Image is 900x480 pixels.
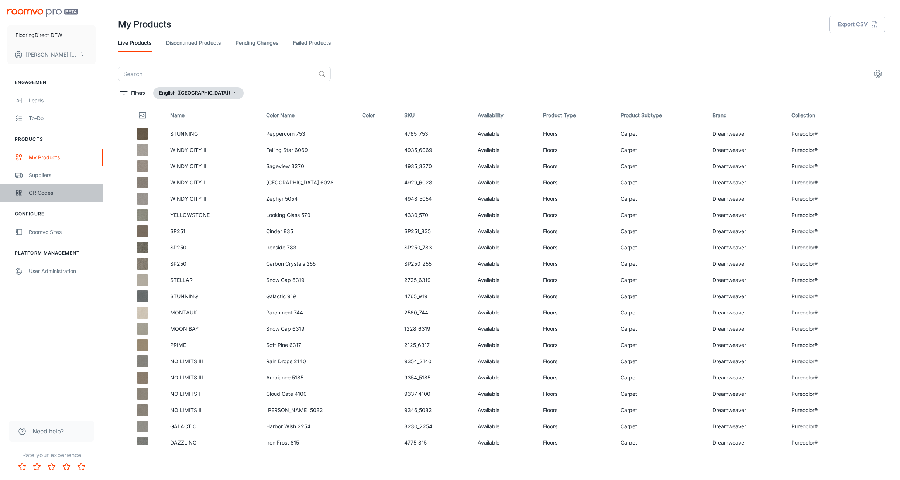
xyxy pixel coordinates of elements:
[537,126,615,142] td: Floors
[537,304,615,321] td: Floors
[537,207,615,223] td: Floors
[707,418,785,435] td: Dreamweaver
[615,304,707,321] td: Carpet
[615,370,707,386] td: Carpet
[707,191,785,207] td: Dreamweaver
[29,171,96,179] div: Suppliers
[537,272,615,288] td: Floors
[260,142,356,158] td: Falling Star 6069
[7,25,96,45] button: FlooringDirect DFW
[260,126,356,142] td: Peppercorn 753
[615,272,707,288] td: Carpet
[29,114,96,122] div: To-do
[786,337,852,353] td: Purecolor®
[786,418,852,435] td: Purecolor®
[398,256,472,272] td: SP250_255
[615,105,707,126] th: Product Subtype
[615,386,707,402] td: Carpet
[170,211,254,219] p: YELLOWSTONE
[170,422,254,430] p: GALACTIC
[786,207,852,223] td: Purecolor®
[236,34,278,52] a: Pending Changes
[16,31,62,39] p: FlooringDirect DFW
[170,195,254,203] p: WINDY CITY III
[707,239,785,256] td: Dreamweaver
[707,207,785,223] td: Dreamweaver
[707,321,785,337] td: Dreamweaver
[118,34,151,52] a: Live Products
[615,207,707,223] td: Carpet
[472,207,537,223] td: Available
[472,174,537,191] td: Available
[615,418,707,435] td: Carpet
[615,174,707,191] td: Carpet
[707,435,785,451] td: Dreamweaver
[26,51,78,59] p: [PERSON_NAME] [PERSON_NAME]
[472,256,537,272] td: Available
[615,239,707,256] td: Carpet
[118,87,147,99] button: filter
[615,158,707,174] td: Carpet
[398,304,472,321] td: 2560_744
[786,304,852,321] td: Purecolor®
[786,386,852,402] td: Purecolor®
[74,459,89,474] button: Rate 5 star
[170,341,254,349] p: PRIME
[786,191,852,207] td: Purecolor®
[707,126,785,142] td: Dreamweaver
[786,126,852,142] td: Purecolor®
[260,386,356,402] td: Cloud Gate 4100
[398,158,472,174] td: 4935_3270
[29,96,96,105] div: Leads
[472,304,537,321] td: Available
[398,207,472,223] td: 4330_570
[707,337,785,353] td: Dreamweaver
[356,105,398,126] th: Color
[170,406,254,414] p: NO LIMITS II
[15,459,30,474] button: Rate 1 star
[170,276,254,284] p: STELLAR
[472,402,537,418] td: Available
[260,402,356,418] td: [PERSON_NAME] 5082
[260,418,356,435] td: Harbor Wish 2254
[260,272,356,288] td: Snow Cap 6319
[32,427,64,436] span: Need help?
[164,105,260,126] th: Name
[472,337,537,353] td: Available
[398,370,472,386] td: 9354_5185
[537,174,615,191] td: Floors
[7,9,78,17] img: Roomvo PRO Beta
[260,256,356,272] td: Carbon Crystals 255
[170,292,254,300] p: STUNNING
[170,146,254,154] p: WINDY CITY II
[472,386,537,402] td: Available
[615,353,707,370] td: Carpet
[398,105,472,126] th: SKU
[537,418,615,435] td: Floors
[398,126,472,142] td: 4765_753
[537,386,615,402] td: Floors
[260,158,356,174] td: Sageview 3270
[398,191,472,207] td: 4948_5054
[615,402,707,418] td: Carpet
[398,386,472,402] td: 9337_4100
[615,142,707,158] td: Carpet
[260,288,356,304] td: Galactic 919
[138,111,147,120] svg: Thumbnail
[170,227,254,235] p: SP251
[29,267,96,275] div: User Administration
[29,228,96,236] div: Roomvo Sites
[537,353,615,370] td: Floors
[398,321,472,337] td: 1228_6319
[786,158,852,174] td: Purecolor®
[786,288,852,304] td: Purecolor®
[707,142,785,158] td: Dreamweaver
[786,321,852,337] td: Purecolor®
[472,288,537,304] td: Available
[398,337,472,353] td: 2125_6317
[260,239,356,256] td: Ironside 783
[472,435,537,451] td: Available
[170,374,254,382] p: NO LIMITS III
[786,370,852,386] td: Purecolor®
[170,357,254,365] p: NO LIMITS III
